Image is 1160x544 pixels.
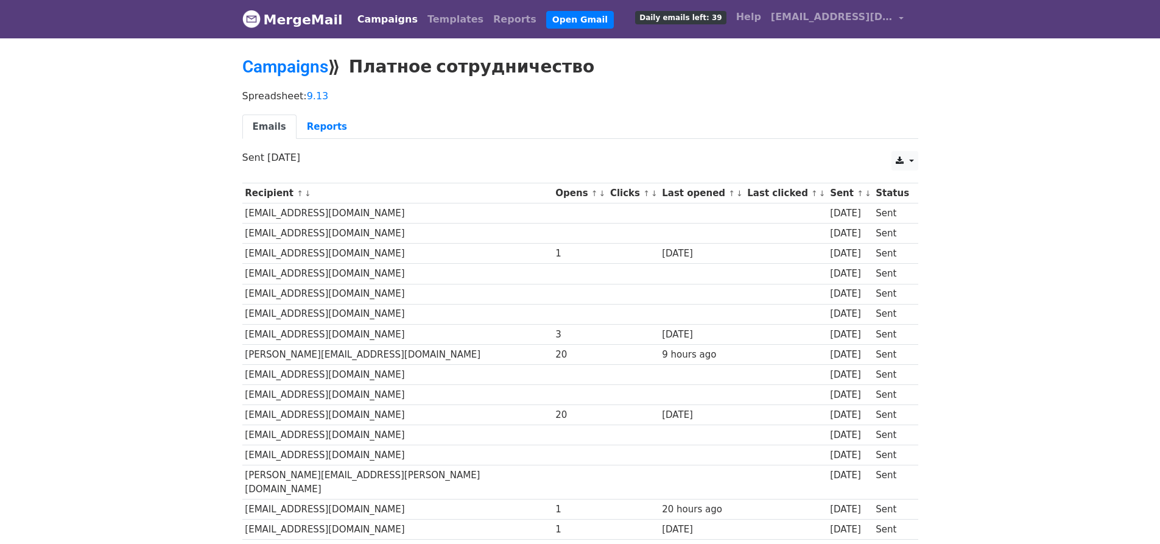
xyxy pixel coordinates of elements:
[555,408,604,422] div: 20
[873,304,912,324] td: Sent
[873,405,912,425] td: Sent
[731,5,766,29] a: Help
[242,264,553,284] td: [EMAIL_ADDRESS][DOMAIN_NAME]
[242,445,553,465] td: [EMAIL_ADDRESS][DOMAIN_NAME]
[242,57,328,77] a: Campaigns
[630,5,731,29] a: Daily emails left: 39
[242,520,553,540] td: [EMAIL_ADDRESS][DOMAIN_NAME]
[827,183,873,203] th: Sent
[873,520,912,540] td: Sent
[242,115,297,140] a: Emails
[771,10,893,24] span: [EMAIL_ADDRESS][DOMAIN_NAME]
[873,183,912,203] th: Status
[830,227,870,241] div: [DATE]
[819,189,826,198] a: ↓
[555,523,604,537] div: 1
[865,189,871,198] a: ↓
[662,408,741,422] div: [DATE]
[873,445,912,465] td: Sent
[830,368,870,382] div: [DATE]
[811,189,818,198] a: ↑
[830,328,870,342] div: [DATE]
[242,385,553,405] td: [EMAIL_ADDRESS][DOMAIN_NAME]
[830,307,870,321] div: [DATE]
[745,183,828,203] th: Last clicked
[873,203,912,224] td: Sent
[242,183,553,203] th: Recipient
[830,267,870,281] div: [DATE]
[307,90,329,102] a: 9.13
[242,244,553,264] td: [EMAIL_ADDRESS][DOMAIN_NAME]
[242,425,553,445] td: [EMAIL_ADDRESS][DOMAIN_NAME]
[873,500,912,520] td: Sent
[830,207,870,221] div: [DATE]
[873,224,912,244] td: Sent
[242,10,261,28] img: MergeMail logo
[830,348,870,362] div: [DATE]
[242,324,553,344] td: [EMAIL_ADDRESS][DOMAIN_NAME]
[555,328,604,342] div: 3
[488,7,541,32] a: Reports
[662,503,741,517] div: 20 hours ago
[830,523,870,537] div: [DATE]
[297,115,357,140] a: Reports
[651,189,658,198] a: ↓
[242,344,553,364] td: [PERSON_NAME][EMAIL_ADDRESS][DOMAIN_NAME]
[353,7,423,32] a: Campaigns
[830,388,870,402] div: [DATE]
[242,90,918,102] p: Spreadsheet:
[242,500,553,520] td: [EMAIL_ADDRESS][DOMAIN_NAME]
[242,57,918,77] h2: ⟫ Платное сотрудничество
[830,428,870,442] div: [DATE]
[659,183,744,203] th: Last opened
[555,348,604,362] div: 20
[242,465,553,500] td: [PERSON_NAME][EMAIL_ADDRESS][PERSON_NAME][DOMAIN_NAME]
[242,405,553,425] td: [EMAIL_ADDRESS][DOMAIN_NAME]
[662,523,741,537] div: [DATE]
[830,287,870,301] div: [DATE]
[242,151,918,164] p: Sent [DATE]
[830,408,870,422] div: [DATE]
[873,364,912,384] td: Sent
[242,7,343,32] a: MergeMail
[830,468,870,482] div: [DATE]
[873,465,912,500] td: Sent
[662,348,741,362] div: 9 hours ago
[830,503,870,517] div: [DATE]
[873,385,912,405] td: Sent
[304,189,311,198] a: ↓
[242,203,553,224] td: [EMAIL_ADDRESS][DOMAIN_NAME]
[873,425,912,445] td: Sent
[830,247,870,261] div: [DATE]
[546,11,614,29] a: Open Gmail
[857,189,863,198] a: ↑
[553,183,608,203] th: Opens
[591,189,598,198] a: ↑
[728,189,735,198] a: ↑
[643,189,650,198] a: ↑
[766,5,909,34] a: [EMAIL_ADDRESS][DOMAIN_NAME]
[423,7,488,32] a: Templates
[873,244,912,264] td: Sent
[873,324,912,344] td: Sent
[607,183,659,203] th: Clicks
[662,247,741,261] div: [DATE]
[555,247,604,261] div: 1
[242,364,553,384] td: [EMAIL_ADDRESS][DOMAIN_NAME]
[242,284,553,304] td: [EMAIL_ADDRESS][DOMAIN_NAME]
[662,328,741,342] div: [DATE]
[736,189,743,198] a: ↓
[599,189,606,198] a: ↓
[242,224,553,244] td: [EMAIL_ADDRESS][DOMAIN_NAME]
[297,189,303,198] a: ↑
[873,344,912,364] td: Sent
[873,284,912,304] td: Sent
[830,448,870,462] div: [DATE]
[242,304,553,324] td: [EMAIL_ADDRESS][DOMAIN_NAME]
[555,503,604,517] div: 1
[635,11,726,24] span: Daily emails left: 39
[873,264,912,284] td: Sent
